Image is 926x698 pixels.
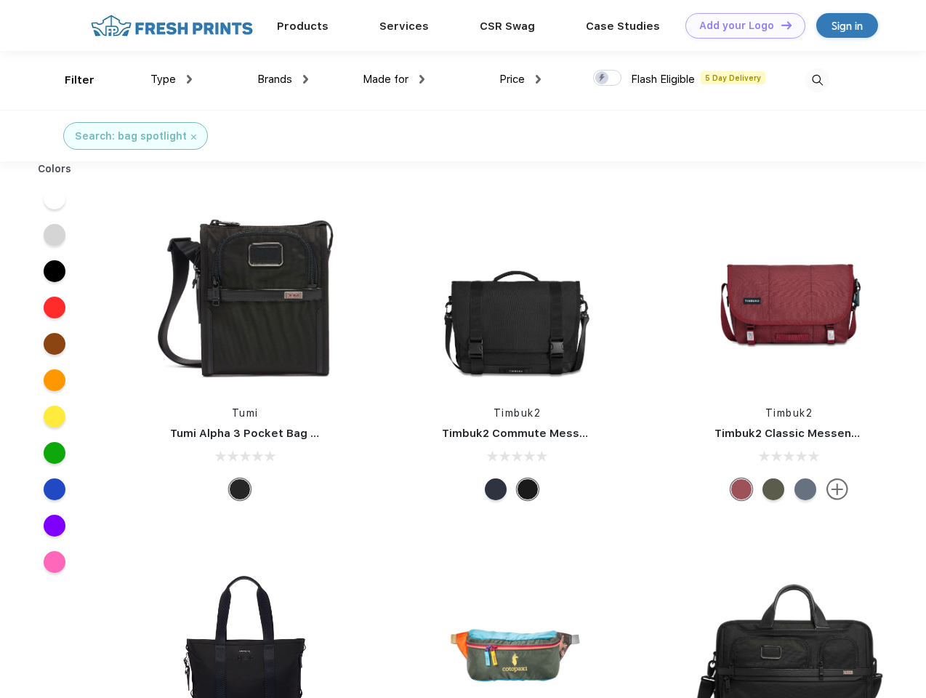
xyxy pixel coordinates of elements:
[714,427,895,440] a: Timbuk2 Classic Messenger Bag
[419,75,424,84] img: dropdown.png
[148,198,342,391] img: func=resize&h=266
[420,198,613,391] img: func=resize&h=266
[257,73,292,86] span: Brands
[693,198,886,391] img: func=resize&h=266
[794,478,816,500] div: Eco Lightbeam
[517,478,539,500] div: Eco Black
[781,21,792,29] img: DT
[232,407,259,419] a: Tumi
[27,161,83,177] div: Colors
[805,68,829,92] img: desktop_search.svg
[277,20,329,33] a: Products
[699,20,774,32] div: Add your Logo
[442,427,637,440] a: Timbuk2 Commute Messenger Bag
[75,129,187,144] div: Search: bag spotlight
[187,75,192,84] img: dropdown.png
[485,478,507,500] div: Eco Nautical
[631,73,695,86] span: Flash Eligible
[150,73,176,86] span: Type
[816,13,878,38] a: Sign in
[363,73,408,86] span: Made for
[536,75,541,84] img: dropdown.png
[826,478,848,500] img: more.svg
[701,71,765,84] span: 5 Day Delivery
[170,427,340,440] a: Tumi Alpha 3 Pocket Bag Small
[86,13,257,39] img: fo%20logo%202.webp
[730,478,752,500] div: Eco Collegiate Red
[191,135,196,140] img: filter_cancel.svg
[229,478,251,500] div: Black
[303,75,308,84] img: dropdown.png
[65,72,94,89] div: Filter
[494,407,541,419] a: Timbuk2
[832,17,863,34] div: Sign in
[762,478,784,500] div: Eco Army
[765,407,813,419] a: Timbuk2
[499,73,525,86] span: Price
